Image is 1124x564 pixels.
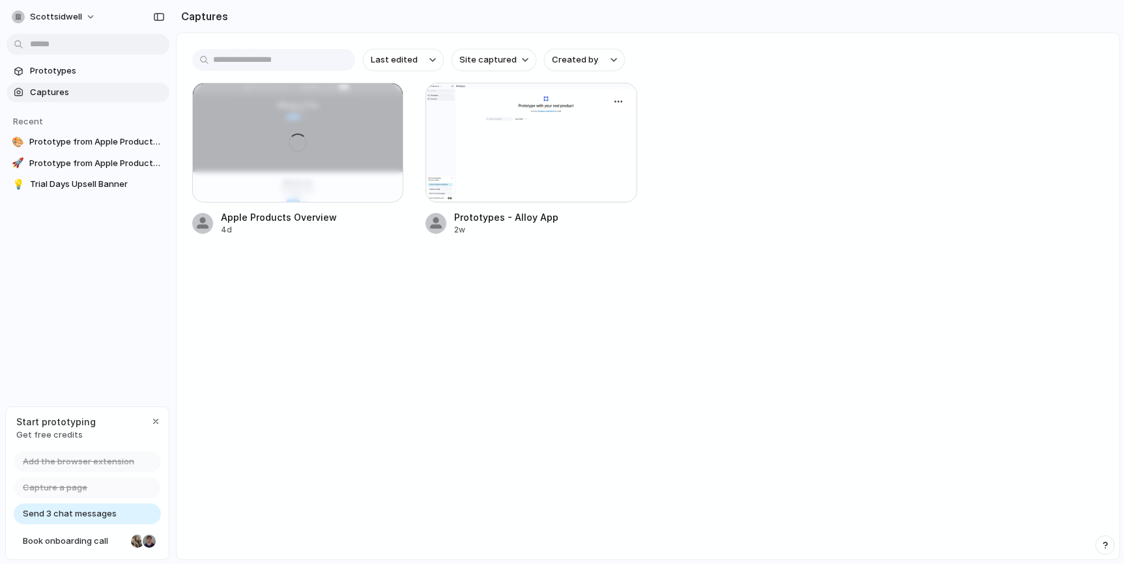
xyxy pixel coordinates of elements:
[7,132,169,152] a: 🎨Prototype from Apple Products Overview
[7,7,102,27] button: scottsidwell
[363,49,444,71] button: Last edited
[454,224,637,236] div: 2w
[7,61,169,81] a: Prototypes
[7,175,169,194] a: 💡Trial Days Upsell Banner
[14,531,161,552] a: Book onboarding call
[7,154,169,173] a: 🚀Prototype from Apple Products Overview
[29,157,164,170] span: Prototype from Apple Products Overview
[23,455,134,468] span: Add the browser extension
[16,415,96,429] span: Start prototyping
[454,210,637,224] span: Prototypes - Alloy App
[452,49,536,71] button: Site captured
[552,53,598,66] span: Created by
[141,533,157,549] div: Christian Iacullo
[544,49,625,71] button: Created by
[23,507,117,520] span: Send 3 chat messages
[30,178,164,191] span: Trial Days Upsell Banner
[176,8,228,24] h2: Captures
[23,481,87,494] span: Capture a page
[16,429,96,442] span: Get free credits
[371,53,418,66] span: Last edited
[221,224,403,236] div: 4d
[29,135,164,148] span: Prototype from Apple Products Overview
[130,533,145,549] div: Nicole Kubica
[30,64,164,78] span: Prototypes
[7,83,169,102] a: Captures
[30,10,82,23] span: scottsidwell
[30,86,164,99] span: Captures
[459,53,517,66] span: Site captured
[12,157,24,170] div: 🚀
[12,135,24,148] div: 🎨
[12,178,25,191] div: 💡
[221,210,403,224] span: Apple Products Overview
[13,116,43,126] span: Recent
[23,535,126,548] span: Book onboarding call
